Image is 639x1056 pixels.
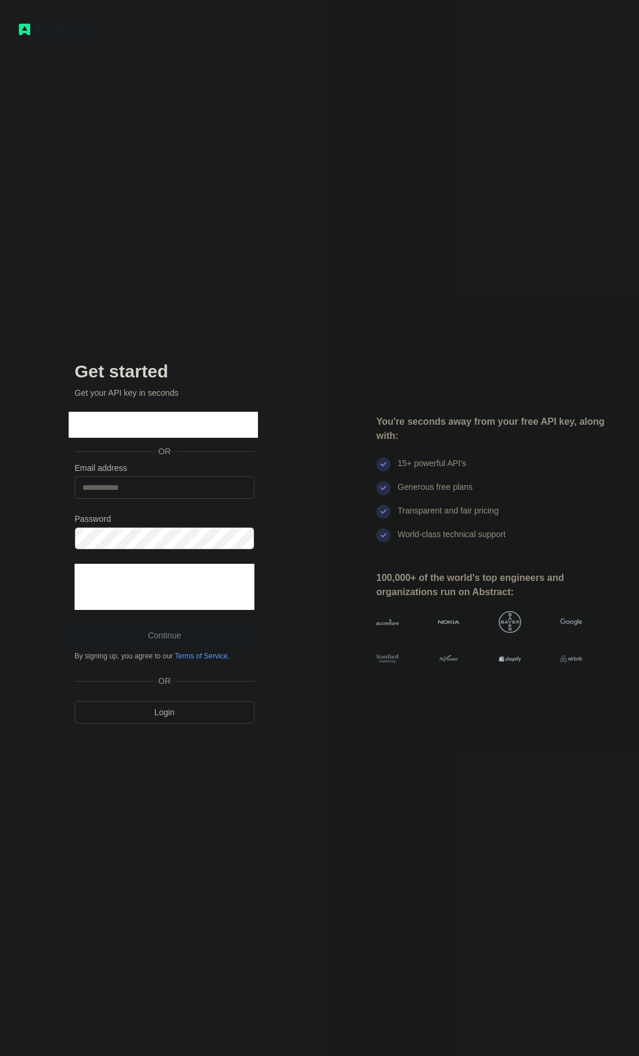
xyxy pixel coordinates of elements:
[398,457,466,481] div: 15+ powerful API's
[75,624,254,647] button: Continue
[175,652,227,660] a: Terms of Service
[69,412,258,438] iframe: Sign in with Google Button
[438,611,460,634] img: nokia
[376,505,390,519] img: check mark
[376,653,399,664] img: stanford university
[376,457,390,472] img: check mark
[75,361,254,382] h2: Get started
[398,481,473,505] div: Generous free plans
[398,528,506,552] div: World-class technical support
[376,528,390,542] img: check mark
[75,387,254,399] p: Get your API key in seconds
[499,611,521,634] img: bayer
[75,513,254,525] label: Password
[560,611,583,634] img: google
[376,611,399,634] img: accenture
[560,653,583,664] img: airbnb
[75,564,254,610] iframe: reCAPTCHA
[75,462,254,474] label: Email address
[499,653,521,664] img: shopify
[376,481,390,495] img: check mark
[75,651,254,661] div: By signing up, you agree to our .
[438,653,460,664] img: payoneer
[75,701,254,724] a: Login
[376,415,620,443] div: You're seconds away from your free API key, along with:
[154,675,176,687] span: OR
[376,571,620,599] div: 100,000+ of the world's top engineers and organizations run on Abstract:
[398,505,499,528] div: Transparent and fair pricing
[149,445,180,457] span: OR
[19,24,96,35] img: Workflow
